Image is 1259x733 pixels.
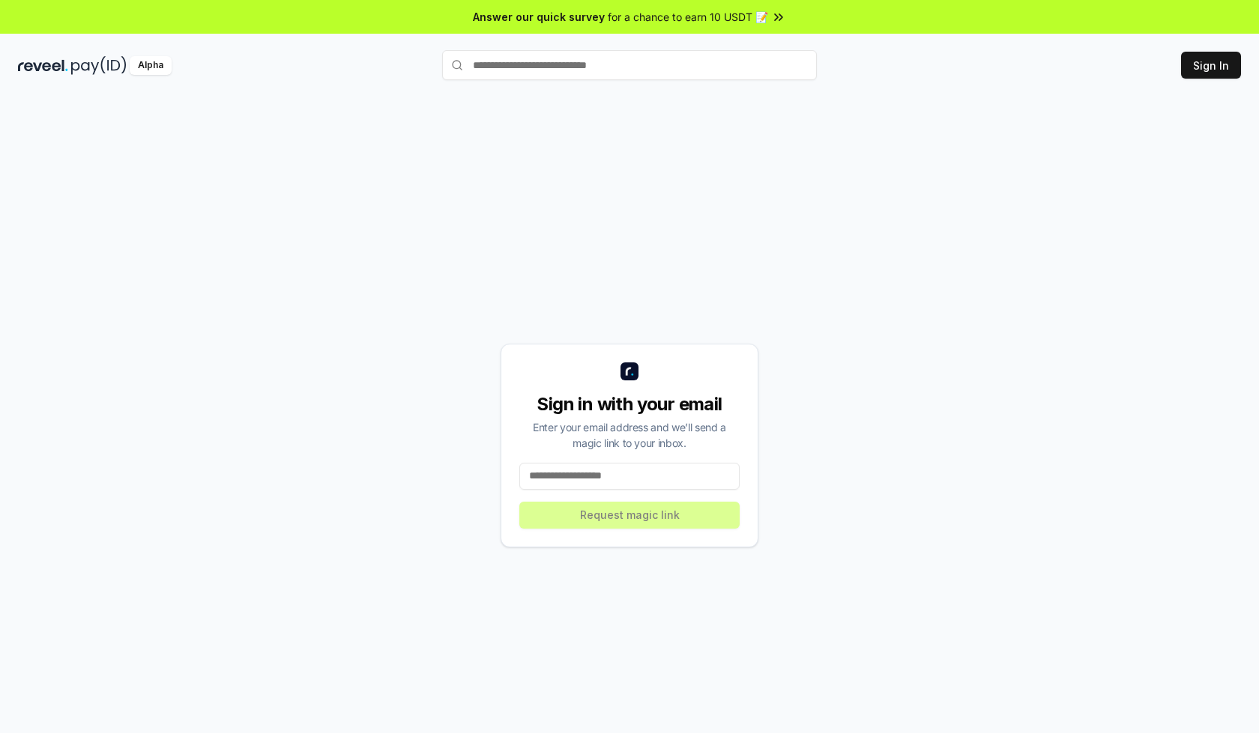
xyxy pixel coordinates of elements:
[18,56,68,75] img: reveel_dark
[519,419,740,451] div: Enter your email address and we’ll send a magic link to your inbox.
[519,392,740,416] div: Sign in with your email
[473,9,605,25] span: Answer our quick survey
[608,9,768,25] span: for a chance to earn 10 USDT 📝
[1181,52,1241,79] button: Sign In
[130,56,172,75] div: Alpha
[71,56,127,75] img: pay_id
[621,362,638,380] img: logo_small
